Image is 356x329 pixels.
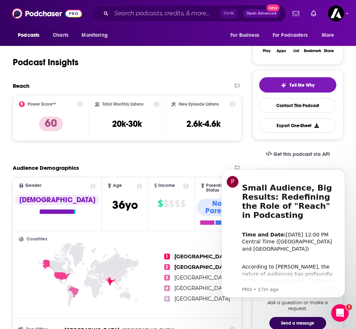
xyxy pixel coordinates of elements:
span: Income [158,183,175,188]
h2: Reach [13,82,29,89]
span: 4 [164,285,170,291]
h2: New Episode Listens [179,102,219,107]
span: Get this podcast via API [273,151,330,157]
img: User Profile [328,5,344,21]
a: Contact This Podcast [259,98,336,113]
div: Not Parents [197,199,240,216]
span: [GEOGRAPHIC_DATA] [174,285,230,291]
span: For Business [230,30,259,40]
p: 60 [39,117,63,131]
span: $ [163,198,169,209]
a: Charts [48,28,73,42]
span: Countries [27,237,47,242]
span: Ctrl K [220,9,237,18]
h2: Total Monthly Listens [102,102,143,107]
span: $ [158,198,163,209]
div: Search podcasts, credits, & more... [91,5,286,22]
h2: Audience Demographics [13,164,79,171]
span: Age [113,183,122,188]
div: Ask a question or make a request. [259,299,336,311]
span: Podcasts [18,30,39,40]
img: tell me why sparkle [281,82,286,88]
div: [DEMOGRAPHIC_DATA] [15,195,100,205]
span: Monitoring [82,30,107,40]
div: Play [263,49,270,53]
span: Tell Me Why [289,82,315,88]
button: Export One-Sheet [259,118,336,133]
span: 3 [346,304,352,310]
button: Show profile menu [328,5,344,21]
span: Logged in as AxicomUK [328,5,344,21]
h3: 2.6k-4.6k [186,118,221,129]
span: Open Advanced [246,12,277,15]
a: Get this podcast via API [260,145,336,163]
span: [GEOGRAPHIC_DATA] [174,274,230,281]
span: $ [175,198,180,209]
button: open menu [13,28,49,42]
span: $ [181,198,186,209]
span: [GEOGRAPHIC_DATA] [174,264,233,270]
div: Share [324,49,334,53]
span: 3 [164,275,170,281]
button: open menu [76,28,117,42]
button: open menu [317,28,343,42]
button: Open AdvancedNew [243,9,280,18]
span: For Podcasters [273,30,308,40]
span: 36 yo [112,198,138,212]
button: open menu [268,28,318,42]
input: Search podcasts, credits, & more... [111,8,220,19]
h1: Podcast Insights [13,57,79,68]
span: [GEOGRAPHIC_DATA] [174,295,230,302]
span: More [322,30,334,40]
a: Show notifications dropdown [290,7,302,20]
div: Apps [277,49,286,53]
span: [GEOGRAPHIC_DATA] [174,253,233,260]
button: tell me why sparkleTell Me Why [259,77,336,93]
iframe: Intercom live chat [331,304,349,322]
div: List [293,49,299,53]
span: New [266,4,280,11]
div: Bookmark [304,49,321,53]
span: 2 [164,264,170,270]
span: $ [169,198,174,209]
span: Parental Status [206,183,229,193]
span: 5 [164,296,170,302]
span: Gender [25,183,41,188]
iframe: Intercom notifications message [210,163,356,302]
button: open menu [225,28,268,42]
a: Show notifications dropdown [308,7,319,20]
img: Podchaser - Follow, Share and Rate Podcasts [12,7,82,20]
span: 1 [164,254,170,259]
h2: Power Score™ [28,102,56,107]
span: Charts [53,30,68,40]
h3: 20k-30k [112,118,142,129]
